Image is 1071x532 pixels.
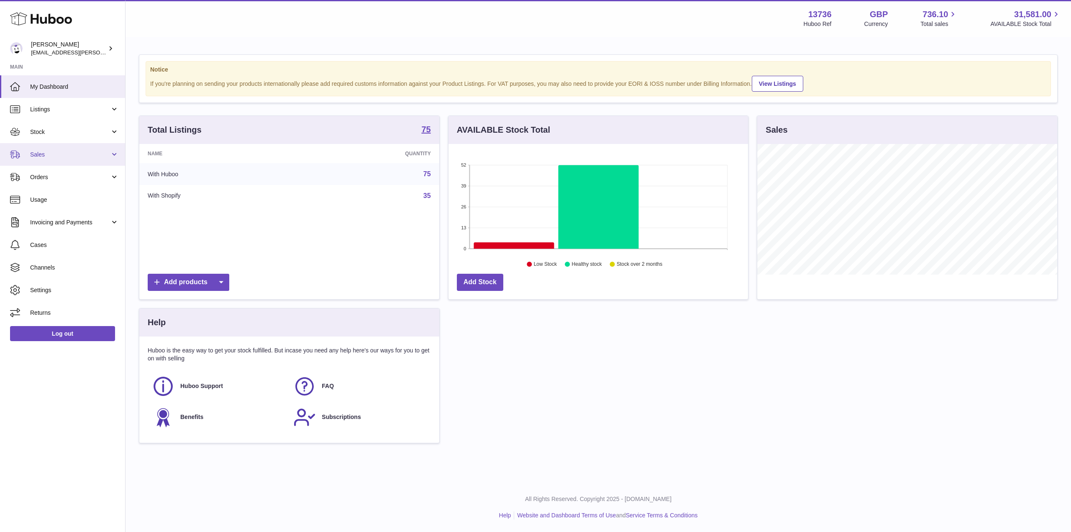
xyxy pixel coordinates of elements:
[152,406,285,429] a: Benefits
[571,262,602,267] text: Healthy stock
[148,317,166,328] h3: Help
[1014,9,1051,20] span: 31,581.00
[808,9,832,20] strong: 13736
[457,274,503,291] a: Add Stock
[461,183,466,188] text: 39
[31,41,106,57] div: [PERSON_NAME]
[31,49,168,56] span: [EMAIL_ADDRESS][PERSON_NAME][DOMAIN_NAME]
[30,83,119,91] span: My Dashboard
[461,225,466,230] text: 13
[457,124,550,136] h3: AVAILABLE Stock Total
[464,246,466,251] text: 0
[322,413,361,421] span: Subscriptions
[150,66,1046,74] strong: Notice
[148,347,431,362] p: Huboo is the easy way to get your stock fulfilled. But incase you need any help here's our ways f...
[30,173,110,181] span: Orders
[804,20,832,28] div: Huboo Ref
[920,9,958,28] a: 736.10 Total sales
[30,105,110,113] span: Listings
[132,495,1064,503] p: All Rights Reserved. Copyright 2025 - [DOMAIN_NAME]
[152,375,285,398] a: Huboo Support
[30,241,119,249] span: Cases
[293,375,426,398] a: FAQ
[139,144,301,163] th: Name
[752,76,803,92] a: View Listings
[30,264,119,272] span: Channels
[148,124,202,136] h3: Total Listings
[421,125,430,135] a: 75
[421,125,430,134] strong: 75
[514,511,697,519] li: and
[30,218,110,226] span: Invoicing and Payments
[10,42,23,55] img: horia@orea.uk
[870,9,888,20] strong: GBP
[30,151,110,159] span: Sales
[499,512,511,519] a: Help
[423,170,431,177] a: 75
[922,9,948,20] span: 736.10
[30,309,119,317] span: Returns
[864,20,888,28] div: Currency
[301,144,439,163] th: Quantity
[293,406,426,429] a: Subscriptions
[534,262,557,267] text: Low Stock
[139,185,301,207] td: With Shopify
[990,20,1061,28] span: AVAILABLE Stock Total
[517,512,616,519] a: Website and Dashboard Terms of Use
[30,286,119,294] span: Settings
[626,512,698,519] a: Service Terms & Conditions
[461,162,466,167] text: 52
[180,413,203,421] span: Benefits
[423,192,431,199] a: 35
[461,204,466,209] text: 26
[766,124,787,136] h3: Sales
[150,75,1046,92] div: If you're planning on sending your products internationally please add required customs informati...
[30,196,119,204] span: Usage
[617,262,662,267] text: Stock over 2 months
[990,9,1061,28] a: 31,581.00 AVAILABLE Stock Total
[180,382,223,390] span: Huboo Support
[139,163,301,185] td: With Huboo
[920,20,958,28] span: Total sales
[148,274,229,291] a: Add products
[322,382,334,390] span: FAQ
[30,128,110,136] span: Stock
[10,326,115,341] a: Log out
